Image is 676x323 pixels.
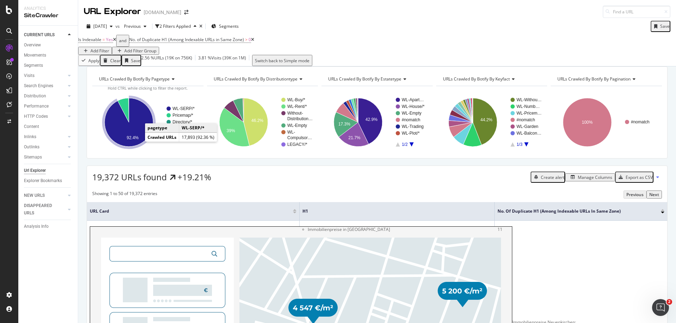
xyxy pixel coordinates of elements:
[249,37,251,43] span: 0
[24,223,73,230] a: Analysis Info
[24,143,66,151] a: Outlinks
[179,133,217,142] td: 17,893 (92.36 %)
[24,82,66,90] a: Search Engines
[24,177,73,185] a: Explorer Bookmarks
[24,52,73,59] a: Movements
[24,154,42,161] div: Sitemaps
[24,31,66,39] a: CURRENT URLS
[129,37,244,43] span: No. of Duplicate H1 (Among Indexable URLs in Same Zone)
[155,21,199,32] button: 2 Filters Applied
[652,299,669,316] iframe: Intercom live chat
[214,76,298,82] span: URLs Crawled By Botify By distributiontype
[88,58,99,64] div: Apply
[646,190,662,199] button: Next
[436,92,547,153] svg: A chart.
[124,48,156,54] div: Add Filter Group
[517,142,522,147] text: 1/3
[443,76,510,82] span: URLs Crawled By Botify By keyfact
[287,123,307,128] text: WL-Empty
[24,72,66,79] a: Visits
[245,37,248,43] span: >
[24,31,55,39] div: CURRENT URLS
[402,124,424,129] text: WL-Trading
[582,120,593,125] text: 100%
[78,47,112,55] button: Add Filter
[145,123,179,133] td: pagetype
[551,92,662,153] svg: A chart.
[402,117,420,122] text: #nomatch
[24,123,39,130] div: Content
[121,23,141,29] span: Previous
[212,73,312,85] h4: URLs Crawled By Botify By distributiontype
[287,130,295,135] text: WL-
[116,35,129,47] button: and
[287,142,307,147] text: LEGACY/*
[112,47,159,55] button: Add Filter Group
[517,117,535,122] text: #nomatch
[92,92,204,153] div: A chart.
[102,37,105,43] span: =
[110,58,121,64] div: Clear
[119,36,126,46] div: and
[402,142,408,147] text: 1/2
[92,171,167,183] span: 19,372 URLs found
[93,23,107,29] span: 2025 Aug. 5th
[100,55,121,66] button: Clear
[115,23,121,29] span: vs
[328,76,401,82] span: URLs Crawled By Botify By estatetype
[660,23,670,29] div: Save
[578,174,612,180] div: Manage Columns
[24,167,73,174] a: Url Explorer
[199,24,202,28] div: times
[198,55,246,66] div: 3.81 % Visits ( 39K on 1M )
[402,111,421,116] text: WL-Empty
[131,58,140,64] div: Save
[98,73,197,85] h4: URLs Crawled By Botify By pagetype
[321,92,433,153] svg: A chart.
[219,23,239,29] span: Segments
[173,113,193,118] text: Pricemap/*
[624,190,646,199] button: Previous
[24,92,66,100] a: Distribution
[24,223,49,230] div: Analysis Info
[207,92,318,153] svg: A chart.
[84,6,141,18] div: URL Explorer
[251,118,263,123] text: 46.2%
[517,104,540,109] text: WL-Numb…
[24,123,73,130] a: Content
[145,133,179,142] td: Crawled URLs
[90,48,109,54] div: Add Filter
[99,76,170,82] span: URLs Crawled By Botify By pagetype
[24,192,45,199] div: NEW URLS
[141,55,192,66] div: 2.56 % URLs ( 19K on 756K )
[402,97,424,102] text: WL-Apart…
[24,167,46,174] div: Url Explorer
[24,202,60,217] div: DISAPPEARED URLS
[24,52,46,59] div: Movements
[84,21,115,32] button: [DATE]
[24,72,35,79] div: Visits
[287,97,305,102] text: WL-Buy/*
[121,21,149,32] button: Previous
[497,208,650,214] span: No. of Duplicate H1 (Among Indexable URLs in Same Zone)
[173,106,195,111] text: WL-SERP/*
[517,111,542,116] text: WL-Pricem…
[24,154,66,161] a: Sitemaps
[402,104,425,109] text: WL-House/*
[287,111,303,116] text: Without-
[402,131,420,136] text: WL-Plot/*
[177,171,211,183] div: +19.21%
[626,174,653,180] div: Export as CSV
[173,119,192,124] text: Directory/*
[92,190,157,199] div: Showing 1 to 50 of 19,372 entries
[226,128,235,133] text: 39%
[208,21,242,32] button: Segments
[649,192,659,198] div: Next
[108,85,188,91] span: Hold CTRL while clicking to filter the report.
[90,208,291,214] span: URL Card
[308,226,492,233] li: Immobilienpreise in [GEOGRAPHIC_DATA]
